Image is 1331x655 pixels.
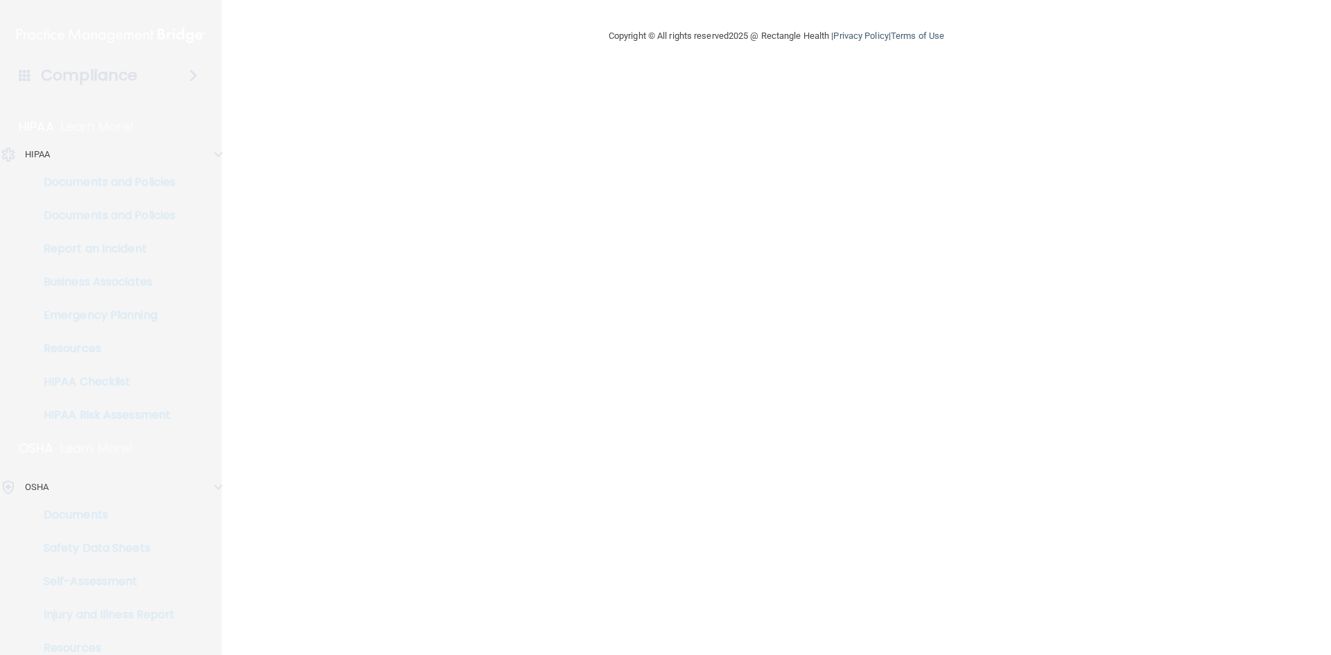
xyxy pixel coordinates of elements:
[17,21,205,49] img: PMB logo
[9,275,198,289] p: Business Associates
[891,30,944,41] a: Terms of Use
[9,209,198,222] p: Documents and Policies
[9,408,198,422] p: HIPAA Risk Assessment
[25,479,49,496] p: OSHA
[833,30,888,41] a: Privacy Policy
[523,14,1029,58] div: Copyright © All rights reserved 2025 @ Rectangle Health | |
[19,119,54,135] p: HIPAA
[9,541,198,555] p: Safety Data Sheets
[25,146,51,163] p: HIPAA
[19,440,53,457] p: OSHA
[60,440,134,457] p: Learn More!
[9,242,198,256] p: Report an Incident
[9,641,198,655] p: Resources
[41,66,137,85] h4: Compliance
[9,342,198,356] p: Resources
[9,175,198,189] p: Documents and Policies
[9,508,198,522] p: Documents
[9,375,198,389] p: HIPAA Checklist
[9,308,198,322] p: Emergency Planning
[9,575,198,588] p: Self-Assessment
[61,119,134,135] p: Learn More!
[9,608,198,622] p: Injury and Illness Report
